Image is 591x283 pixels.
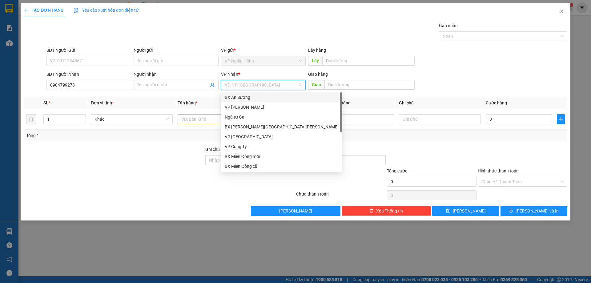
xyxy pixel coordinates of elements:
button: deleteXóa Thông tin [342,206,431,216]
span: Gửi: [2,35,11,41]
span: Khác [94,115,169,124]
span: Tổng cước [387,168,407,173]
button: plus [557,114,565,124]
div: Ngã tư Ga [221,112,342,122]
span: SL [43,100,48,105]
span: Cước hàng [486,100,507,105]
span: VP [PERSON_NAME] - [2,43,63,55]
span: up [81,115,84,119]
div: BX An Sương [221,92,342,102]
label: Gán nhãn [439,23,458,28]
div: VP gửi [221,47,306,54]
span: VP Nhận [221,72,238,77]
div: SĐT Người Gửi [46,47,131,54]
span: Lấy hàng [308,48,326,53]
span: 0913 910 487 [30,27,60,33]
input: Ghi Chú [399,114,481,124]
span: down [81,120,84,123]
button: printer[PERSON_NAME] và In [501,206,567,216]
span: TẠO ĐƠN HÀNG [24,8,64,13]
label: Ghi chú đơn hàng [205,147,239,152]
div: SĐT Người Nhận [46,71,131,78]
span: Nhận: [2,43,63,55]
div: VP [PERSON_NAME] [225,104,339,111]
span: Giao hàng [308,72,328,77]
span: user-add [210,83,215,87]
th: Ghi chú [396,97,483,109]
div: BX Miền Đông cũ [221,161,342,171]
div: BX Miền Đông mới [225,153,339,160]
span: VP [PERSON_NAME] ĐT: [22,22,70,33]
span: plus [557,117,565,122]
div: Ngã tư Ga [225,114,339,120]
span: Tên hàng [178,100,198,105]
div: VP Tân Bình [221,102,342,112]
span: close [559,9,564,14]
div: Người nhận [134,71,218,78]
span: Giao [308,80,324,90]
div: BX Miền Đông mới [221,152,342,161]
span: delete [369,208,374,213]
div: BX An Sương [225,94,339,101]
div: Người gửi [134,47,218,54]
input: VD: Bàn, Ghế [178,114,259,124]
label: Hình thức thanh toán [478,168,519,173]
input: 0 [328,114,394,124]
span: printer [509,208,513,213]
span: VP [PERSON_NAME] - [11,35,59,41]
span: Increase Value [79,115,86,119]
img: logo [2,5,21,32]
div: VP Công Ty [221,142,342,152]
span: Decrease Value [79,119,86,124]
span: Yêu cầu xuất hóa đơn điện tử [74,8,139,13]
img: icon [74,8,78,13]
input: Dọc đường [324,80,415,90]
input: Dọc đường [322,56,415,66]
div: VP Hà Nội [221,132,342,142]
div: Tổng: 1 [26,132,228,139]
div: VP Công Ty [225,143,339,150]
span: [PERSON_NAME] và In [516,208,559,214]
input: Ghi chú đơn hàng [205,155,295,165]
div: BX Quảng Ngãi [221,122,342,132]
button: [PERSON_NAME] [251,206,340,216]
span: Lấy [308,56,322,66]
span: [PERSON_NAME] [453,208,486,214]
button: save[PERSON_NAME] [432,206,499,216]
div: Chưa thanh toán [295,191,386,201]
span: VP Nghĩa Hành [225,56,302,66]
div: BX [PERSON_NAME][GEOGRAPHIC_DATA][PERSON_NAME] [225,123,339,130]
button: delete [26,114,36,124]
span: Đơn vị tính [91,100,114,105]
strong: CÔNG TY CP BÌNH TÂM [22,3,83,21]
span: plus [24,8,28,12]
div: VP [GEOGRAPHIC_DATA] [225,133,339,140]
span: save [446,208,450,213]
span: Xóa Thông tin [376,208,403,214]
span: [PERSON_NAME] [279,208,312,214]
button: Close [553,3,570,20]
div: BX Miền Đông cũ [225,163,339,170]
